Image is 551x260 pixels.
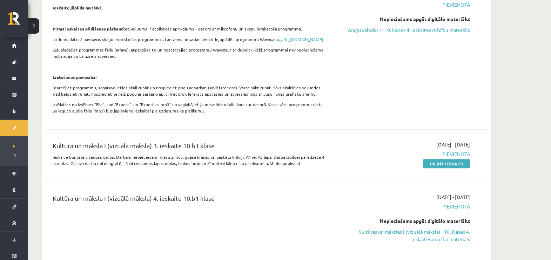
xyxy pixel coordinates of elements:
p: vai Jums ir atbilstošs aprīkojums - dators ar mikrofonu un skaņu ierakstoša programma. [53,26,327,32]
strong: Ieskaite jāpilda mutiski. [53,5,102,11]
div: Nepieciešams apgūt digitālo materiālu: [338,15,470,23]
p: Ja Jums datorā nav savas skaņu ierakstošas programmas, tad viens no variantiem ir lejuplādēt prog... [53,36,327,42]
p: Ieskaitē būs jāveic radošs darbs. Darbam nepieciešami krāsu zīmuļi, guaša krāsas vai pasteļu krīt... [53,154,327,166]
span: [DATE] - [DATE] [436,193,470,201]
div: Kultūra un māksla I (vizuālā māksla) 4. ieskaite 10.b1 klase [53,193,327,206]
p: Startējiet programmu, sagatavojieties skaļi runāt un nospiediet pogu ar sarkanu aplīti (record). ... [53,84,327,97]
a: Pildīt ieskaiti [423,159,470,168]
strong: Pirms ieskaites pildīšanas pārbaudiet, [53,26,131,32]
div: Nepieciešams apgūt digitālo materiālu: [338,217,470,225]
p: Izvēlaties no izvēlnes "File", tad "Export" un "Export as mp3" un saglabājiet jaunizveidoto failu... [53,101,327,114]
span: Pievienota [338,1,470,8]
span: Pievienota [338,203,470,210]
p: Lejuplādējiet programmas failu (arhīvu), atpakojiet to un nostartējiet programmu Wavozaur ar dubu... [53,47,327,59]
a: Kultūras un mākslas I (vizuālā māksla) - 10. klases 4. ieskaites mācību materiāls [338,228,470,243]
span: Pievienota [338,150,470,158]
a: [URL][DOMAIN_NAME] [279,36,323,42]
a: Rīgas 1. Tālmācības vidusskola [8,12,28,30]
strong: Lietošanas pamācība! [53,74,97,80]
div: Kultūra un māksla I (vizuālā māksla) 3. ieskaite 10.b1 klase [53,141,327,154]
a: Angļu valodas I - 10. klases 4. ieskaites mācību materiāls [338,26,470,34]
span: [DATE] - [DATE] [436,141,470,148]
